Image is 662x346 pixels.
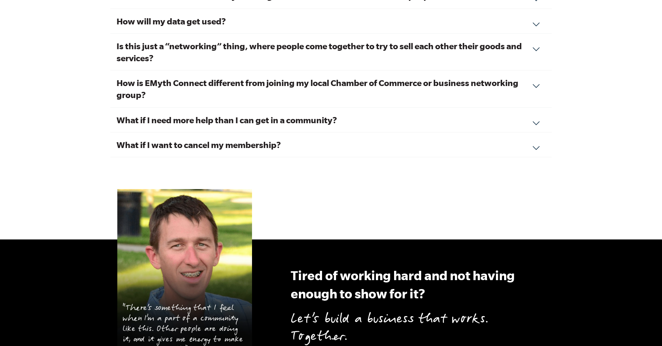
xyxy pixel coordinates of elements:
[117,40,545,64] h3: Is this just a “networking” thing, where people come together to try to sell each other their goo...
[117,114,545,126] h3: What if I need more help than I can get in a community?
[623,309,662,346] iframe: Chat Widget
[117,139,545,151] h3: What if I want to cancel my membership?
[117,15,545,27] h3: How will my data get used?
[117,77,545,101] h3: How is EMyth Connect different from joining my local Chamber of Commerce or business networking g...
[291,267,545,303] h3: Tired of working hard and not having enough to show for it?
